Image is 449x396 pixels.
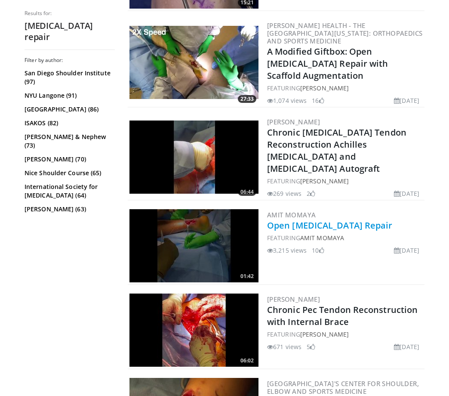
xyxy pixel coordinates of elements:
[267,118,320,126] a: [PERSON_NAME]
[129,26,258,99] img: 3b42ab9d-0d12-4c4e-9810-dbb747d5cb5c.300x170_q85_crop-smart_upscale.jpg
[25,20,115,43] h2: [MEDICAL_DATA] repair
[267,220,393,231] a: Open [MEDICAL_DATA] Repair
[25,69,113,86] a: San Diego Shoulder Institute (97)
[25,169,113,177] a: Nice Shoulder Course (65)
[25,133,113,150] a: [PERSON_NAME] & Nephew (73)
[129,209,258,282] img: 5d0a1fcc-da9d-4744-9ad9-f1b4191ab29b.300x170_q85_crop-smart_upscale.jpg
[267,176,423,186] div: FEATURING
[300,177,349,185] a: [PERSON_NAME]
[394,342,419,351] li: [DATE]
[129,294,258,367] a: 06:02
[307,342,315,351] li: 5
[267,304,418,328] a: Chronic Pec Tendon Reconstruction with Internal Brace
[267,96,307,105] li: 1,074 views
[267,233,423,242] div: FEATURING
[394,246,419,255] li: [DATE]
[307,189,315,198] li: 2
[25,57,115,64] h3: Filter by author:
[25,205,113,213] a: [PERSON_NAME] (63)
[267,127,406,174] a: Chronic [MEDICAL_DATA] Tendon Reconstruction Achilles [MEDICAL_DATA] and [MEDICAL_DATA] Autograft
[300,234,344,242] a: Amit Momaya
[267,246,307,255] li: 3,215 views
[25,105,113,114] a: [GEOGRAPHIC_DATA] (86)
[312,246,324,255] li: 10
[25,155,113,164] a: [PERSON_NAME] (70)
[267,210,316,219] a: Amit Momaya
[238,357,256,365] span: 06:02
[267,21,422,45] a: [PERSON_NAME] Health - The [GEOGRAPHIC_DATA][US_STATE]: Orthopaedics and Sports Medicine
[129,121,258,194] img: 3f93c4f4-1cd8-4ddd-8d31-b4fae3ac52ad.300x170_q85_crop-smart_upscale.jpg
[300,84,349,92] a: [PERSON_NAME]
[394,96,419,105] li: [DATE]
[238,272,256,280] span: 01:42
[267,342,301,351] li: 671 views
[267,46,388,81] a: A Modified Giftbox: Open [MEDICAL_DATA] Repair with Scaffold Augmentation
[267,330,423,339] div: FEATURING
[129,209,258,282] a: 01:42
[238,95,256,103] span: 27:33
[300,330,349,338] a: [PERSON_NAME]
[267,189,301,198] li: 269 views
[129,26,258,99] a: 27:33
[267,84,423,93] div: FEATURING
[394,189,419,198] li: [DATE]
[25,10,115,17] p: Results for:
[129,294,258,367] img: c74ce3af-79fa-410d-881d-333602a09ccc.300x170_q85_crop-smart_upscale.jpg
[238,188,256,196] span: 06:44
[25,183,113,200] a: International Society for [MEDICAL_DATA] (64)
[129,121,258,194] a: 06:44
[25,119,113,127] a: ISAKOS (82)
[267,295,320,303] a: [PERSON_NAME]
[312,96,324,105] li: 16
[25,91,113,100] a: NYU Langone (91)
[267,379,419,396] a: [GEOGRAPHIC_DATA]'s Center for Shoulder, Elbow and Sports Medicine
